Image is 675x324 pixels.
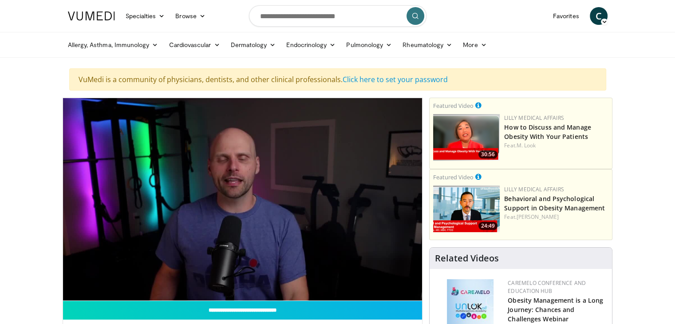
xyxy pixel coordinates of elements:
a: Behavioral and Psychological Support in Obesity Management [504,194,605,212]
a: Obesity Management is a Long Journey: Chances and Challenges Webinar [508,296,603,323]
div: Feat. [504,142,608,150]
span: 24:49 [478,222,497,230]
div: VuMedi is a community of physicians, dentists, and other clinical professionals. [69,68,606,91]
a: Lilly Medical Affairs [504,186,564,193]
a: Rheumatology [397,36,458,54]
a: Endocrinology [281,36,341,54]
a: Cardiovascular [163,36,225,54]
a: How to Discuss and Manage Obesity With Your Patients [504,123,591,141]
a: [PERSON_NAME] [517,213,559,221]
a: Allergy, Asthma, Immunology [63,36,164,54]
img: ba3304f6-7838-4e41-9c0f-2e31ebde6754.png.150x105_q85_crop-smart_upscale.png [433,186,500,232]
a: Browse [170,7,211,25]
video-js: Video Player [63,98,422,301]
a: Pulmonology [341,36,397,54]
a: C [590,7,608,25]
a: Lilly Medical Affairs [504,114,564,122]
small: Featured Video [433,173,474,181]
a: 30:56 [433,114,500,161]
a: CaReMeLO Conference and Education Hub [508,279,586,295]
a: Favorites [548,7,584,25]
a: Dermatology [225,36,281,54]
a: 24:49 [433,186,500,232]
a: More [458,36,492,54]
small: Featured Video [433,102,474,110]
a: M. Look [517,142,536,149]
a: Click here to set your password [343,75,448,84]
img: VuMedi Logo [68,12,115,20]
h4: Related Videos [435,253,499,264]
span: 30:56 [478,150,497,158]
input: Search topics, interventions [249,5,426,27]
div: Feat. [504,213,608,221]
a: Specialties [120,7,170,25]
img: c98a6a29-1ea0-4bd5-8cf5-4d1e188984a7.png.150x105_q85_crop-smart_upscale.png [433,114,500,161]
